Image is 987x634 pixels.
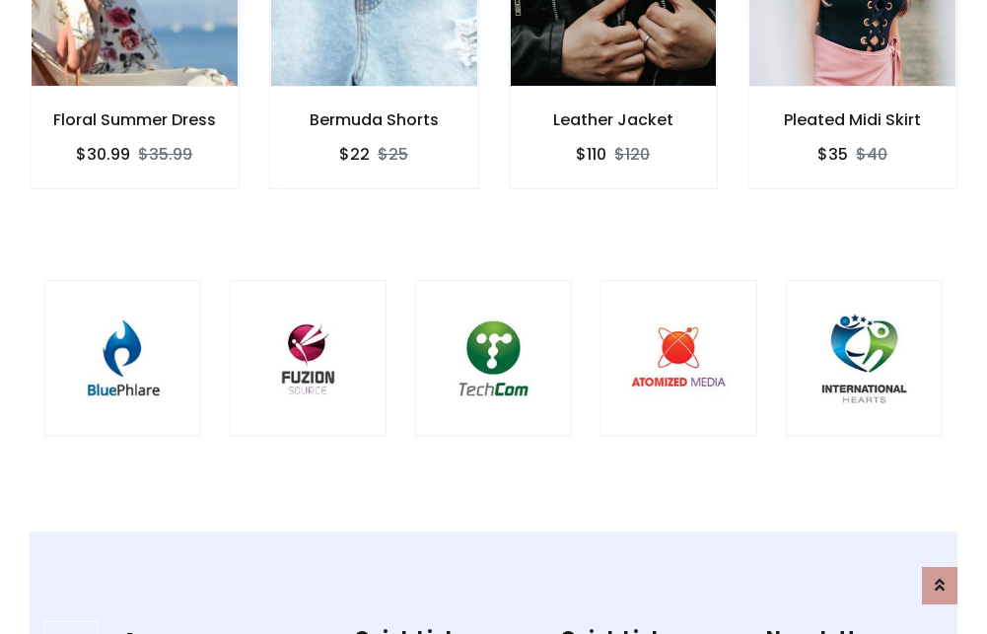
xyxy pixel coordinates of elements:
[138,143,192,166] del: $35.99
[76,145,130,164] h6: $30.99
[378,143,408,166] del: $25
[510,110,718,129] h6: Leather Jacket
[817,145,848,164] h6: $35
[270,110,478,129] h6: Bermuda Shorts
[856,143,887,166] del: $40
[31,110,239,129] h6: Floral Summer Dress
[339,145,370,164] h6: $22
[576,145,606,164] h6: $110
[614,143,650,166] del: $120
[748,110,956,129] h6: Pleated Midi Skirt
